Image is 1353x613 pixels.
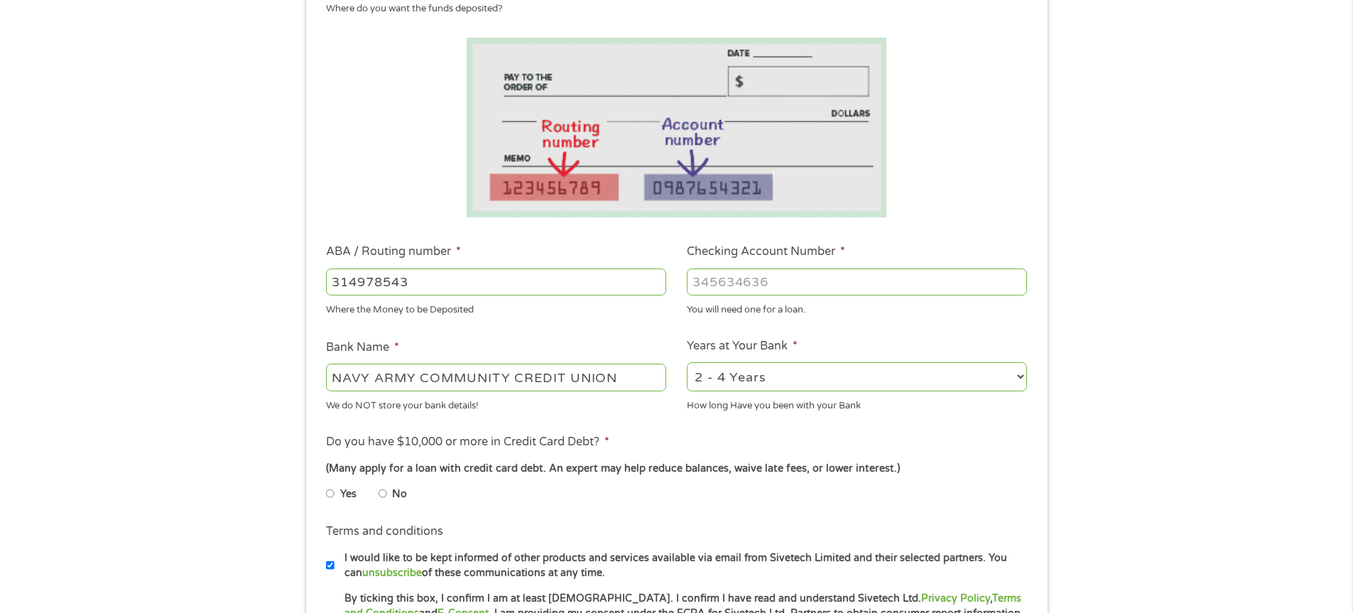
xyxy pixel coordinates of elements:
div: You will need one for a loan. [687,298,1027,318]
label: Yes [340,487,357,502]
label: I would like to be kept informed of other products and services available via email from Sivetech... [335,550,1031,581]
a: Privacy Policy [921,592,990,604]
div: Where the Money to be Deposited [326,298,666,318]
label: ABA / Routing number [326,244,461,259]
div: Where do you want the funds deposited? [326,2,1016,16]
div: How long Have you been with your Bank [687,394,1027,413]
input: 345634636 [687,268,1027,295]
div: We do NOT store your bank details! [326,394,666,413]
a: unsubscribe [362,567,422,579]
label: Bank Name [326,340,399,355]
div: (Many apply for a loan with credit card debt. An expert may help reduce balances, waive late fees... [326,461,1026,477]
label: Do you have $10,000 or more in Credit Card Debt? [326,435,609,450]
img: Routing number location [467,38,887,217]
label: Checking Account Number [687,244,845,259]
label: No [392,487,407,502]
label: Terms and conditions [326,524,443,539]
label: Years at Your Bank [687,339,798,354]
input: 263177916 [326,268,666,295]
